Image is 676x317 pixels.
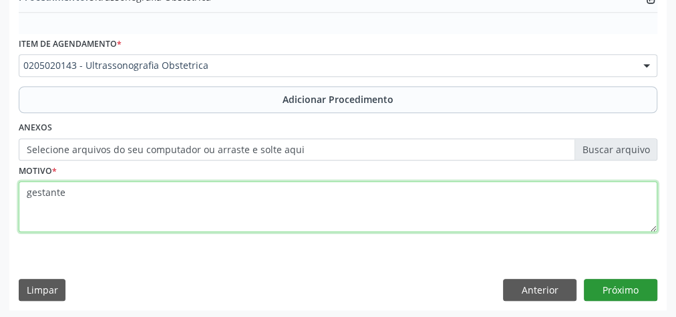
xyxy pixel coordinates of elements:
[19,86,657,113] button: Adicionar Procedimento
[283,92,393,106] span: Adicionar Procedimento
[19,161,57,181] label: Motivo
[19,34,122,55] label: Item de agendamento
[503,279,576,302] button: Anterior
[584,279,657,302] button: Próximo
[19,118,52,138] label: Anexos
[23,59,630,72] span: 0205020143 - Ultrassonografia Obstetrica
